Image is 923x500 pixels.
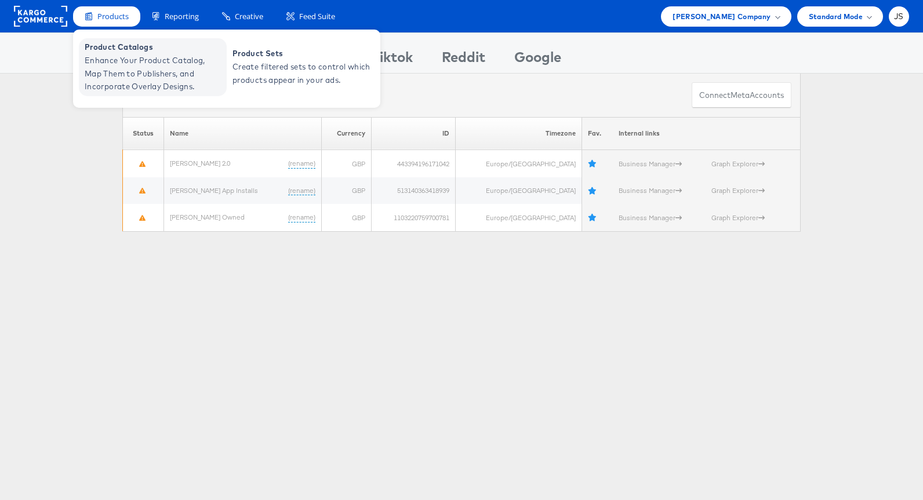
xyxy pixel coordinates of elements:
[673,10,771,23] span: [PERSON_NAME] Company
[163,117,321,150] th: Name
[711,186,765,195] a: Graph Explorer
[288,213,315,222] a: (rename)
[372,204,456,231] td: 1103220759700781
[321,117,372,150] th: Currency
[288,159,315,169] a: (rename)
[619,159,682,168] a: Business Manager
[170,159,230,167] a: [PERSON_NAME] 2.0
[692,82,791,108] button: ConnectmetaAccounts
[85,54,224,93] span: Enhance Your Product Catalog, Map Them to Publishers, and Incorporate Overlay Designs.
[372,177,456,205] td: 513140363418939
[731,90,750,101] span: meta
[619,186,682,195] a: Business Manager
[227,38,375,96] a: Product Sets Create filtered sets to control which products appear in your ads.
[170,213,245,221] a: [PERSON_NAME] Owned
[79,38,227,96] a: Product Catalogs Enhance Your Product Catalog, Map Them to Publishers, and Incorporate Overlay De...
[321,204,372,231] td: GBP
[232,60,372,87] span: Create filtered sets to control which products appear in your ads.
[371,47,413,73] div: Tiktok
[455,117,582,150] th: Timezone
[299,11,335,22] span: Feed Suite
[711,159,765,168] a: Graph Explorer
[455,150,582,177] td: Europe/[GEOGRAPHIC_DATA]
[232,47,372,60] span: Product Sets
[321,177,372,205] td: GBP
[235,11,263,22] span: Creative
[170,186,258,195] a: [PERSON_NAME] App Installs
[514,47,561,73] div: Google
[455,204,582,231] td: Europe/[GEOGRAPHIC_DATA]
[711,213,765,222] a: Graph Explorer
[894,13,904,20] span: JS
[85,41,224,54] span: Product Catalogs
[321,150,372,177] td: GBP
[619,213,682,222] a: Business Manager
[455,177,582,205] td: Europe/[GEOGRAPHIC_DATA]
[123,117,164,150] th: Status
[442,47,485,73] div: Reddit
[372,117,456,150] th: ID
[97,11,129,22] span: Products
[288,186,315,196] a: (rename)
[809,10,863,23] span: Standard Mode
[372,150,456,177] td: 443394196171042
[165,11,199,22] span: Reporting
